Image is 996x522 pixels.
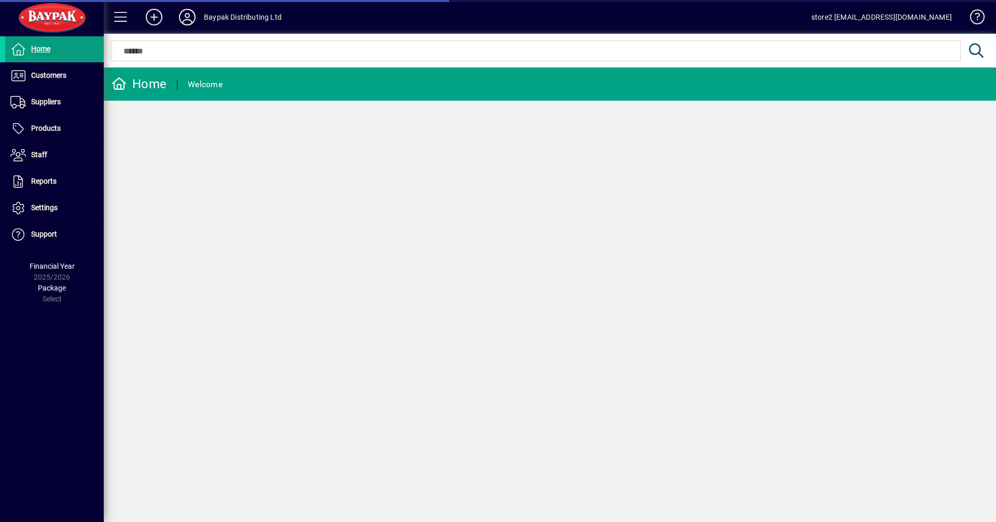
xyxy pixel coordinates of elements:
[31,230,57,238] span: Support
[31,124,61,132] span: Products
[31,45,50,53] span: Home
[137,8,171,26] button: Add
[31,71,66,79] span: Customers
[31,98,61,106] span: Suppliers
[811,9,952,25] div: store2 [EMAIL_ADDRESS][DOMAIN_NAME]
[31,177,57,185] span: Reports
[188,76,223,93] div: Welcome
[171,8,204,26] button: Profile
[5,89,104,115] a: Suppliers
[5,222,104,248] a: Support
[5,63,104,89] a: Customers
[204,9,282,25] div: Baypak Distributing Ltd
[5,195,104,221] a: Settings
[38,284,66,292] span: Package
[112,76,167,92] div: Home
[962,2,983,36] a: Knowledge Base
[5,169,104,195] a: Reports
[30,262,75,270] span: Financial Year
[31,203,58,212] span: Settings
[5,116,104,142] a: Products
[31,150,47,159] span: Staff
[5,142,104,168] a: Staff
